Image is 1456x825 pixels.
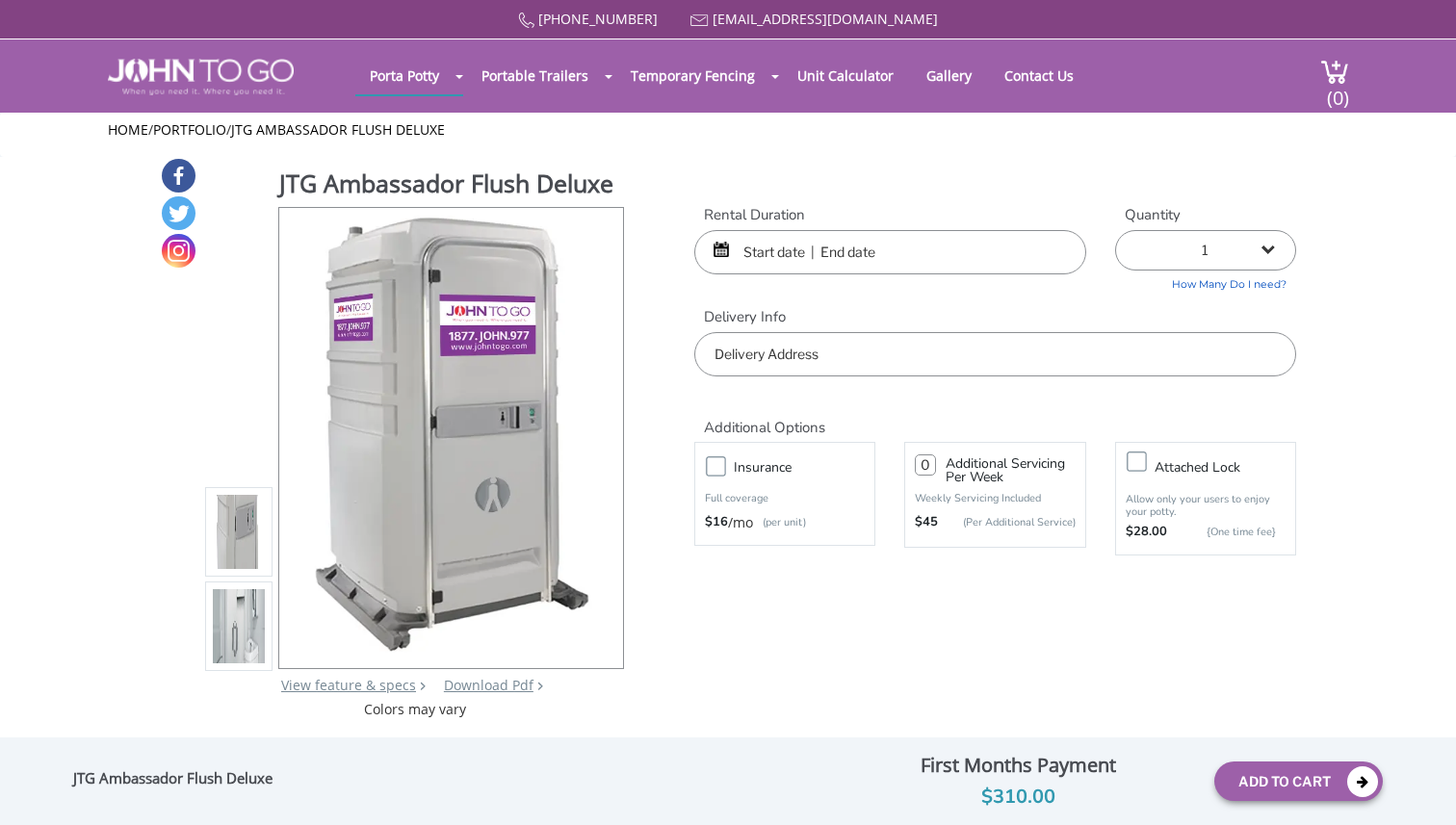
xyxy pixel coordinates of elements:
a: Portfolio [153,120,226,139]
p: Allow only your users to enjoy your potty. [1126,493,1286,518]
a: Porta Potty [355,57,454,94]
img: right arrow icon [420,682,426,690]
a: Home [108,120,148,139]
a: Contact Us [990,57,1088,94]
div: Colors may vary [205,700,626,719]
strong: $16 [705,513,728,532]
h2: Additional Options [694,396,1296,437]
img: chevron.png [537,682,543,690]
strong: $28.00 [1126,523,1167,542]
a: Temporary Fencing [616,57,769,94]
img: JOHN to go [108,59,294,95]
h3: Attached lock [1155,455,1305,479]
h1: JTG Ambassador Flush Deluxe [279,167,626,205]
h3: Insurance [734,455,884,479]
div: /mo [705,513,865,532]
ul: / / [108,120,1349,140]
a: Instagram [162,234,195,268]
label: Rental Duration [694,205,1086,225]
a: How Many Do I need? [1115,271,1296,293]
img: Mail [690,14,709,27]
strong: $45 [915,513,938,532]
input: Start date | End date [694,230,1086,274]
a: [PHONE_NUMBER] [538,10,658,28]
div: JTG Ambassador Flush Deluxe [73,769,282,794]
p: (per unit) [753,513,806,532]
img: cart a [1320,59,1349,85]
p: Full coverage [705,489,865,508]
a: Unit Calculator [783,57,908,94]
a: Facebook [162,159,195,193]
img: Product [304,208,599,661]
img: Product [213,309,265,762]
label: Quantity [1115,205,1296,225]
div: First Months Payment [836,749,1200,782]
input: 0 [915,454,936,476]
span: (0) [1326,69,1349,111]
a: [EMAIL_ADDRESS][DOMAIN_NAME] [713,10,938,28]
a: JTG Ambassador Flush Deluxe [231,120,445,139]
p: (Per Additional Service) [938,515,1075,529]
a: Gallery [912,57,986,94]
a: View feature & specs [281,676,416,694]
input: Delivery Address [694,332,1296,376]
p: Weekly Servicing Included [915,491,1075,505]
a: Download Pdf [444,676,533,694]
button: Add To Cart [1214,761,1383,801]
a: Portable Trailers [467,57,603,94]
a: Twitter [162,196,195,230]
h3: Additional Servicing Per Week [946,457,1075,484]
div: $310.00 [836,782,1200,812]
img: Call [518,13,534,29]
p: {One time fee} [1177,523,1276,542]
label: Delivery Info [694,307,1296,327]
